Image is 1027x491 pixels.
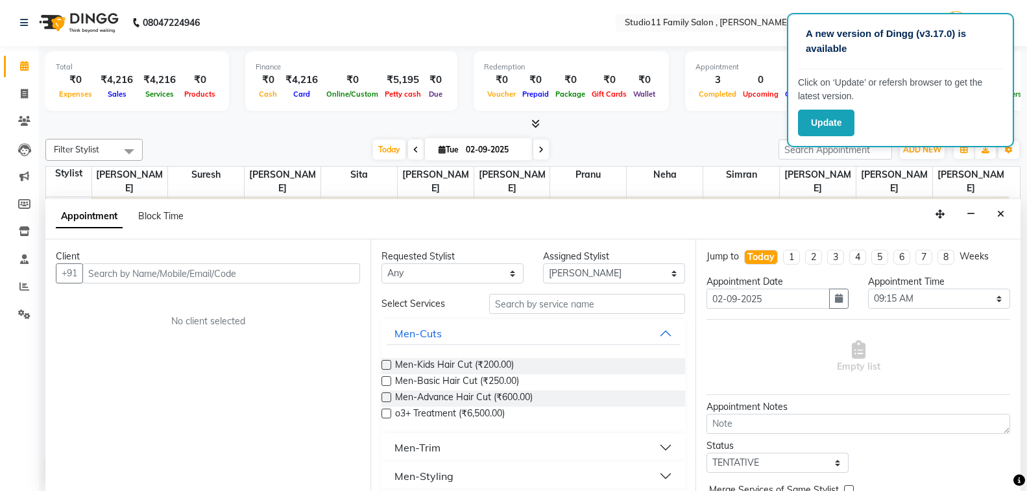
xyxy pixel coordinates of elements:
[138,73,181,88] div: ₹4,216
[394,326,442,341] div: Men-Cuts
[707,275,849,289] div: Appointment Date
[489,294,685,314] input: Search by service name
[92,167,168,197] span: [PERSON_NAME]
[56,62,219,73] div: Total
[915,250,932,265] li: 7
[779,139,892,160] input: Search Appointment
[474,167,550,197] span: [PERSON_NAME]
[827,250,844,265] li: 3
[387,464,680,488] button: Men-Styling
[280,73,323,88] div: ₹4,216
[395,358,514,374] span: Men-Kids Hair Cut (₹200.00)
[960,250,989,263] div: Weeks
[56,90,95,99] span: Expenses
[783,250,800,265] li: 1
[543,250,685,263] div: Assigned Stylist
[703,167,779,183] span: Simran
[484,90,519,99] span: Voucher
[56,250,360,263] div: Client
[707,289,830,309] input: yyyy-mm-dd
[181,73,219,88] div: ₹0
[395,390,533,407] span: Men-Advance Hair Cut (₹600.00)
[782,90,819,99] span: Ongoing
[387,436,680,459] button: Men-Trim
[519,73,552,88] div: ₹0
[168,167,244,183] span: Suresh
[798,76,1003,103] p: Click on ‘Update’ or refersh browser to get the latest version.
[52,197,91,211] div: 8:00 AM
[740,90,782,99] span: Upcoming
[856,167,932,197] span: [PERSON_NAME]
[484,73,519,88] div: ₹0
[394,440,441,455] div: Men-Trim
[321,167,397,183] span: Sita
[630,73,658,88] div: ₹0
[782,73,819,88] div: 0
[945,11,967,34] img: Admin
[381,73,424,88] div: ₹5,195
[868,275,1010,289] div: Appointment Time
[519,90,552,99] span: Prepaid
[849,250,866,265] li: 4
[256,73,280,88] div: ₹0
[695,90,740,99] span: Completed
[893,250,910,265] li: 6
[394,468,453,484] div: Men-Styling
[256,90,280,99] span: Cash
[933,167,1009,197] span: [PERSON_NAME]
[903,145,941,154] span: ADD NEW
[740,73,782,88] div: 0
[991,204,1010,224] button: Close
[424,73,447,88] div: ₹0
[290,90,313,99] span: Card
[323,73,381,88] div: ₹0
[138,210,184,222] span: Block Time
[747,250,775,264] div: Today
[630,90,658,99] span: Wallet
[900,141,945,159] button: ADD NEW
[372,297,479,311] div: Select Services
[462,140,527,160] input: 2025-09-02
[373,139,405,160] span: Today
[95,73,138,88] div: ₹4,216
[181,90,219,99] span: Products
[87,315,329,328] div: No client selected
[588,90,630,99] span: Gift Cards
[46,167,91,180] div: Stylist
[395,374,519,390] span: Men-Basic Hair Cut (₹250.00)
[707,400,1010,414] div: Appointment Notes
[54,144,99,154] span: Filter Stylist
[552,90,588,99] span: Package
[395,407,505,423] span: o3+ Treatment (₹6,500.00)
[143,5,200,41] b: 08047224946
[707,439,849,453] div: Status
[426,90,446,99] span: Due
[707,250,739,263] div: Jump to
[871,250,888,265] li: 5
[435,145,462,154] span: Tue
[627,167,703,183] span: Neha
[323,90,381,99] span: Online/Custom
[552,73,588,88] div: ₹0
[82,263,360,283] input: Search by Name/Mobile/Email/Code
[798,110,854,136] button: Update
[142,90,177,99] span: Services
[398,167,474,197] span: [PERSON_NAME]
[256,62,447,73] div: Finance
[550,167,626,183] span: Pranu
[806,27,995,56] p: A new version of Dingg (v3.17.0) is available
[381,250,524,263] div: Requested Stylist
[937,250,954,265] li: 8
[695,73,740,88] div: 3
[780,167,856,197] span: [PERSON_NAME]
[104,90,130,99] span: Sales
[695,62,856,73] div: Appointment
[805,250,822,265] li: 2
[484,62,658,73] div: Redemption
[245,167,320,197] span: [PERSON_NAME]
[387,322,680,345] button: Men-Cuts
[588,73,630,88] div: ₹0
[56,205,123,228] span: Appointment
[56,263,83,283] button: +91
[381,90,424,99] span: Petty cash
